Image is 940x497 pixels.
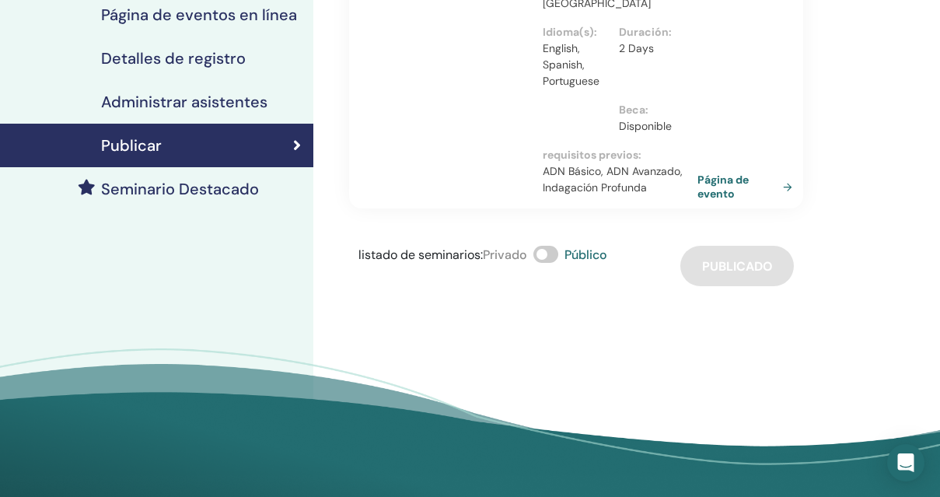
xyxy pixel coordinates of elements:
[483,247,527,263] span: Privado
[543,147,695,163] p: requisitos previos :
[543,40,610,89] p: English, Spanish, Portuguese
[619,102,686,118] p: Beca :
[619,40,686,57] p: 2 Days
[101,136,162,155] h4: Publicar
[101,180,259,198] h4: Seminario Destacado
[358,247,483,263] span: listado de seminarios :
[887,444,924,481] div: Open Intercom Messenger
[619,24,686,40] p: Duración :
[619,118,686,135] p: Disponible
[697,173,798,201] a: Página de evento
[543,24,610,40] p: Idioma(s) :
[543,163,695,196] p: ADN Básico, ADN Avanzado, Indagación Profunda
[101,49,246,68] h4: Detalles de registro
[101,93,267,111] h4: Administrar asistentes
[101,5,297,24] h4: Página de eventos en línea
[564,247,607,263] span: Público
